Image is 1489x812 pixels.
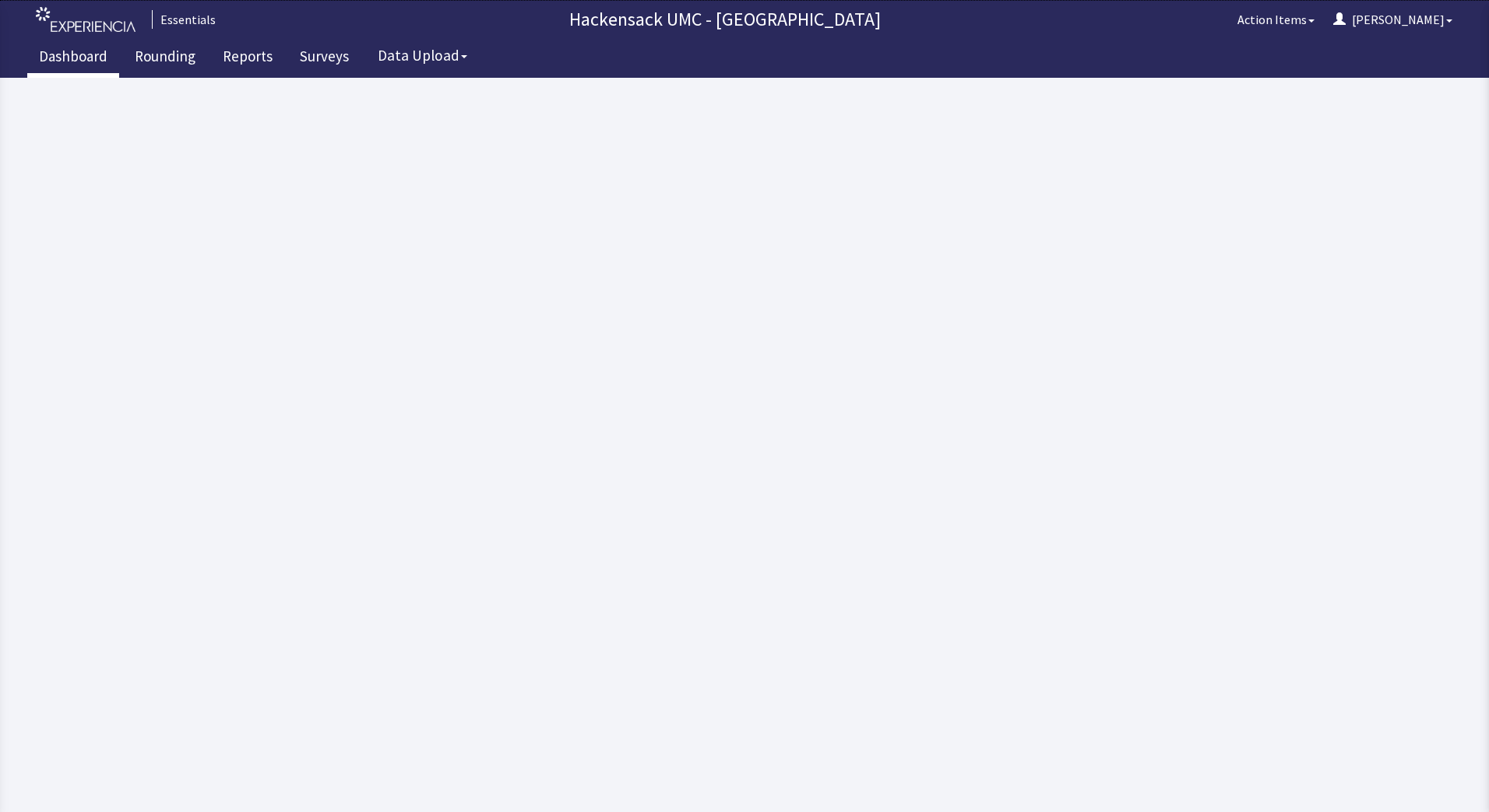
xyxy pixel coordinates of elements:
[1228,4,1324,35] button: Action Items
[211,39,284,78] a: Reports
[368,41,477,70] button: Data Upload
[27,39,119,78] a: Dashboard
[36,7,136,33] img: experiencia_logo.png
[1324,4,1462,35] button: [PERSON_NAME]
[288,39,361,78] a: Surveys
[123,39,207,78] a: Rounding
[152,10,216,29] div: Essentials
[222,7,1228,32] p: Hackensack UMC - [GEOGRAPHIC_DATA]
